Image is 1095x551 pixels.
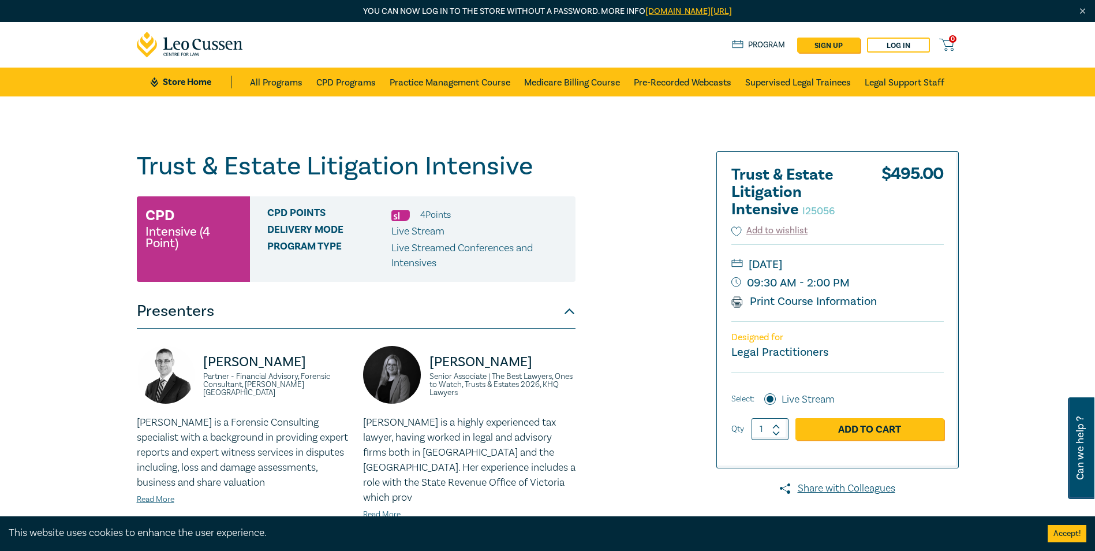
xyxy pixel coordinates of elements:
[390,68,510,96] a: Practice Management Course
[203,353,349,371] p: [PERSON_NAME]
[782,392,835,407] label: Live Stream
[267,207,391,222] span: CPD Points
[9,526,1030,541] div: This website uses cookies to enhance the user experience.
[802,204,835,218] small: I25056
[391,241,567,271] p: Live Streamed Conferences and Intensives
[363,346,421,404] img: https://s3.ap-southeast-2.amazonaws.com/leo-cussen-store-production-content/Contacts/Laura%20Huss...
[752,418,788,440] input: 1
[363,509,401,520] a: Read More
[731,345,828,360] small: Legal Practitioners
[645,6,732,17] a: [DOMAIN_NAME][URL]
[137,494,174,505] a: Read More
[137,5,959,18] p: You can now log in to the store without a password. More info
[1075,404,1086,492] span: Can we help ?
[429,373,575,397] small: Senior Associate | The Best Lawyers, Ones to Watch, Trusts & Estates 2026, KHQ Lawyers
[797,38,860,53] a: sign up
[795,418,944,440] a: Add to Cart
[267,241,391,271] span: Program type
[137,346,195,404] img: https://s3.ap-southeast-2.amazonaws.com/leo-cussen-store-production-content/Contacts/Darryn%20Hoc...
[865,68,944,96] a: Legal Support Staff
[731,166,858,218] h2: Trust & Estate Litigation Intensive
[267,224,391,239] span: Delivery Mode
[731,423,744,435] label: Qty
[391,225,444,238] span: Live Stream
[731,332,944,343] p: Designed for
[137,415,349,490] p: [PERSON_NAME] is a Forensic Consulting specialist with a background in providing expert reports a...
[145,226,241,249] small: Intensive (4 Point)
[731,393,754,405] span: Select:
[731,294,877,309] a: Print Course Information
[151,76,231,88] a: Store Home
[731,224,808,237] button: Add to wishlist
[949,35,956,43] span: 0
[1048,525,1086,542] button: Accept cookies
[732,39,786,51] a: Program
[524,68,620,96] a: Medicare Billing Course
[745,68,851,96] a: Supervised Legal Trainees
[203,373,349,397] small: Partner - Financial Advisory, Forensic Consultant, [PERSON_NAME] [GEOGRAPHIC_DATA]
[391,210,410,221] img: Substantive Law
[420,207,451,222] li: 4 Point s
[250,68,302,96] a: All Programs
[145,205,174,226] h3: CPD
[137,151,575,181] h1: Trust & Estate Litigation Intensive
[867,38,930,53] a: Log in
[731,255,944,274] small: [DATE]
[316,68,376,96] a: CPD Programs
[716,481,959,496] a: Share with Colleagues
[634,68,731,96] a: Pre-Recorded Webcasts
[1078,6,1087,16] img: Close
[881,166,944,224] div: $ 495.00
[363,415,575,505] p: [PERSON_NAME] is a highly experienced tax lawyer, having worked in legal and advisory firms both ...
[731,274,944,292] small: 09:30 AM - 2:00 PM
[429,353,575,371] p: [PERSON_NAME]
[137,294,575,329] button: Presenters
